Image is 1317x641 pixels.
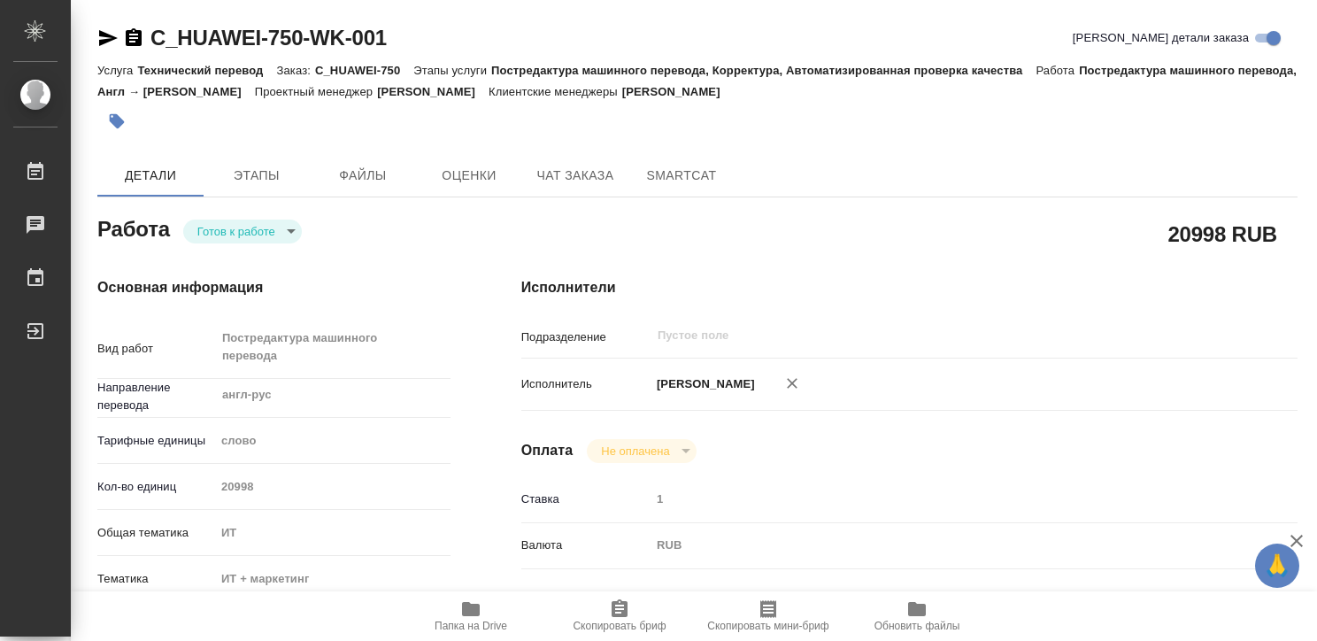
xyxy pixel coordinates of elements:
button: Скопировать ссылку [123,27,144,49]
span: Скопировать мини-бриф [707,620,828,632]
button: Скопировать мини-бриф [694,591,843,641]
p: [PERSON_NAME] [622,85,734,98]
div: слово [215,426,451,456]
p: Вид работ [97,340,215,358]
button: Скопировать бриф [545,591,694,641]
div: RUB [651,530,1233,560]
input: Пустое поле [656,325,1191,346]
span: Этапы [214,165,299,187]
p: [PERSON_NAME] [377,85,489,98]
p: Тематика [97,570,215,588]
p: Направление перевода [97,379,215,414]
h2: 20998 RUB [1167,219,1277,249]
button: Скопировать ссылку для ЯМессенджера [97,27,119,49]
p: Кол-во единиц [97,478,215,496]
input: Пустое поле [651,486,1233,512]
span: SmartCat [639,165,724,187]
button: 🙏 [1255,544,1299,588]
p: Ставка [521,490,651,508]
p: Постредактура машинного перевода, Корректура, Автоматизированная проверка качества [491,64,1036,77]
span: Файлы [320,165,405,187]
button: Добавить тэг [97,102,136,141]
div: ИТ [215,518,451,548]
div: ИТ + маркетинг [215,564,451,594]
p: Заказ: [277,64,315,77]
div: Готов к работе [587,439,696,463]
span: 🙏 [1262,547,1292,584]
p: Подразделение [521,328,651,346]
p: Услуга [97,64,137,77]
p: Проектный менеджер [255,85,377,98]
button: Папка на Drive [397,591,545,641]
h4: Оплата [521,440,574,461]
button: Не оплачена [596,444,674,459]
p: Этапы услуги [413,64,491,77]
h4: Основная информация [97,277,451,298]
button: Обновить файлы [843,591,991,641]
div: Готов к работе [183,220,302,243]
h4: Исполнители [521,277,1298,298]
span: [PERSON_NAME] детали заказа [1073,29,1249,47]
p: Работа [1036,64,1080,77]
button: Удалить исполнителя [773,364,812,403]
p: Исполнитель [521,375,651,393]
span: Оценки [427,165,512,187]
span: Чат заказа [533,165,618,187]
span: Папка на Drive [435,620,507,632]
p: Клиентские менеджеры [489,85,622,98]
input: Пустое поле [215,474,451,499]
h2: Работа [97,212,170,243]
p: Технический перевод [137,64,276,77]
p: Тарифные единицы [97,432,215,450]
a: C_HUAWEI-750-WK-001 [150,26,387,50]
p: Общая тематика [97,524,215,542]
span: Детали [108,165,193,187]
span: Обновить файлы [874,620,960,632]
p: Валюта [521,537,651,554]
p: C_HUAWEI-750 [315,64,413,77]
button: Готов к работе [192,224,281,239]
span: Скопировать бриф [573,620,666,632]
p: [PERSON_NAME] [651,375,755,393]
